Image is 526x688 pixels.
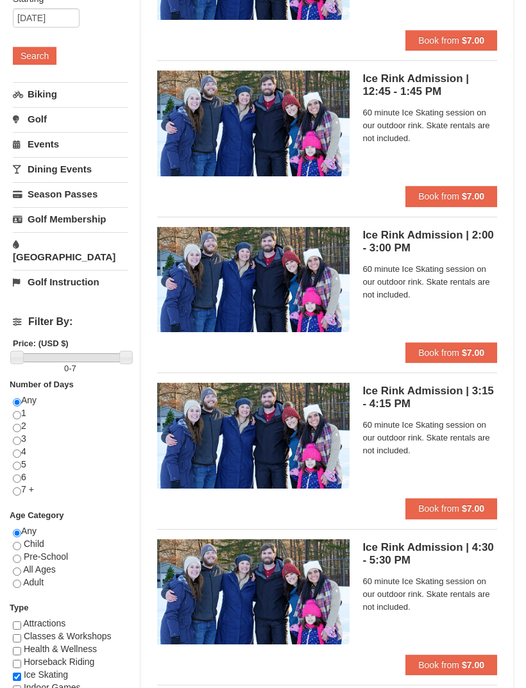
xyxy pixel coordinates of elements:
h5: Ice Rink Admission | 4:30 - 5:30 PM [362,541,497,567]
a: Events [13,132,128,156]
strong: Number of Days [10,380,74,389]
span: All Ages [23,564,56,575]
span: 0 [64,364,69,373]
strong: Price: (USD $) [13,339,69,348]
span: Pre-School [24,551,68,562]
span: Child [24,539,44,549]
span: 60 minute Ice Skating session on our outdoor rink. Skate rentals are not included. [362,419,497,457]
span: 60 minute Ice Skating session on our outdoor rink. Skate rentals are not included. [362,263,497,301]
span: Book from [418,503,459,514]
a: Golf Membership [13,207,128,231]
div: Any [13,525,128,601]
span: Horseback Riding [24,657,95,667]
button: Book from $7.00 [405,655,497,675]
span: 60 minute Ice Skating session on our outdoor rink. Skate rentals are not included. [362,106,497,145]
a: Season Passes [13,182,128,206]
strong: $7.00 [462,348,484,358]
a: Golf [13,107,128,131]
img: 6775744-142-ce92f8cf.jpg [157,71,350,176]
span: 7 [72,364,76,373]
button: Book from $7.00 [405,30,497,51]
button: Search [13,47,56,65]
strong: $7.00 [462,503,484,514]
a: Biking [13,82,128,106]
span: Attractions [23,618,65,628]
a: Dining Events [13,157,128,181]
strong: Age Category [10,510,64,520]
button: Book from $7.00 [405,498,497,519]
h5: Ice Rink Admission | 2:00 - 3:00 PM [362,229,497,255]
span: Book from [418,191,459,201]
button: Book from $7.00 [405,186,497,206]
strong: $7.00 [462,35,484,46]
label: - [13,362,128,375]
a: [GEOGRAPHIC_DATA] [13,232,128,269]
img: 6775744-144-73769964.jpg [157,383,350,488]
span: Adult [23,577,44,587]
strong: $7.00 [462,191,484,201]
h5: Ice Rink Admission | 3:15 - 4:15 PM [362,385,497,410]
h4: Filter By: [13,316,128,328]
strong: $7.00 [462,660,484,670]
span: Ice Skating [24,669,68,680]
span: Book from [418,35,459,46]
span: 60 minute Ice Skating session on our outdoor rink. Skate rentals are not included. [362,575,497,614]
span: Health & Wellness [24,644,97,654]
img: 6775744-145-20e97b76.jpg [157,539,350,644]
img: 6775744-143-498c489f.jpg [157,227,350,332]
a: Golf Instruction [13,270,128,294]
div: Any 1 2 3 4 5 6 7 + [13,394,128,509]
h5: Ice Rink Admission | 12:45 - 1:45 PM [362,72,497,98]
span: Classes & Workshops [24,631,112,641]
span: Book from [418,660,459,670]
button: Book from $7.00 [405,342,497,363]
span: Book from [418,348,459,358]
strong: Type [10,603,28,612]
